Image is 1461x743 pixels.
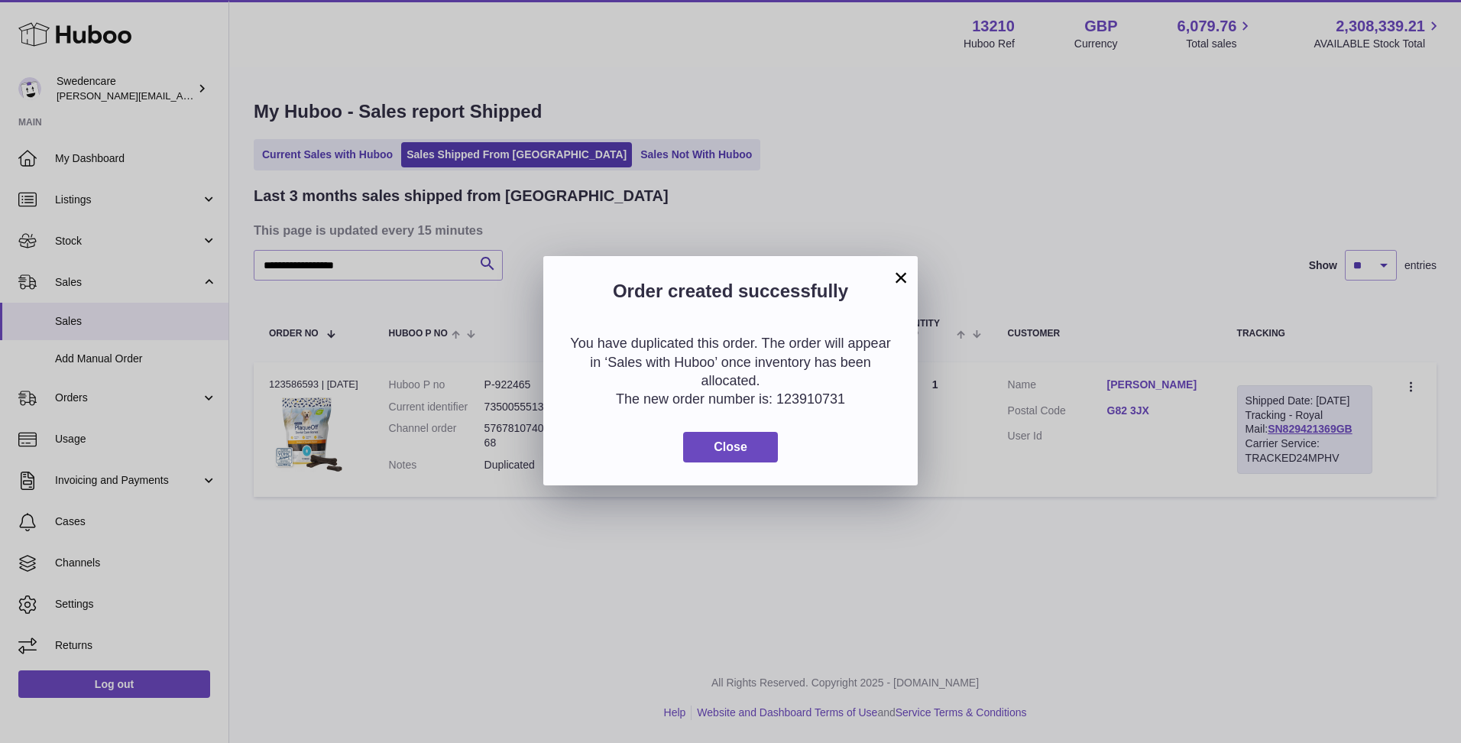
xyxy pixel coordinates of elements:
span: Close [714,440,747,453]
button: × [892,268,910,287]
h2: Order created successfully [566,279,895,311]
p: The new order number is: 123910731 [566,390,895,408]
button: Close [683,432,778,463]
p: You have duplicated this order. The order will appear in ‘Sales with Huboo’ once inventory has be... [566,334,895,390]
